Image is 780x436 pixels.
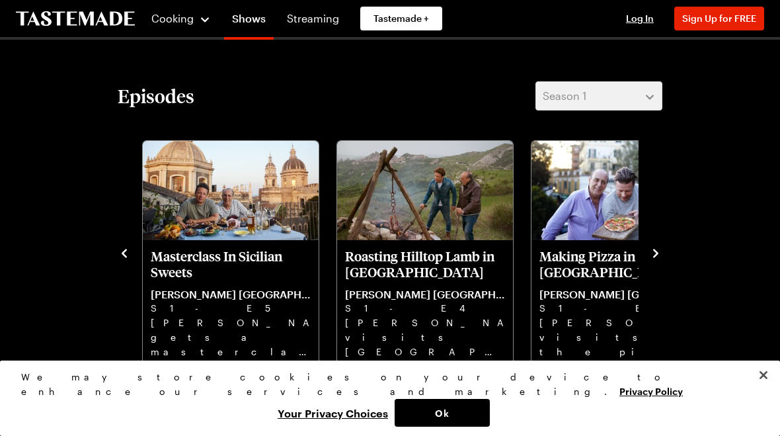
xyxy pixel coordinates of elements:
[151,248,311,280] p: Masterclass In Sicilian Sweets
[345,301,505,316] p: S1 - E4
[21,370,748,427] div: Privacy
[141,137,336,367] div: 4 / 8
[151,288,311,301] p: [PERSON_NAME] [GEOGRAPHIC_DATA]
[151,316,311,358] p: [PERSON_NAME] gets a masterclass in Sicilian sweets and cooking up an epic tuna, prawn and pistac...
[539,248,699,358] a: Making Pizza in Naples
[271,399,395,427] button: Your Privacy Choices
[626,13,654,24] span: Log In
[395,399,490,427] button: Ok
[337,141,513,240] img: Roasting Hilltop Lamb in Basilicata
[151,3,211,34] button: Cooking
[674,7,764,30] button: Sign Up for FREE
[336,137,530,367] div: 5 / 8
[345,288,505,301] p: [PERSON_NAME] [GEOGRAPHIC_DATA]
[16,11,135,26] a: To Tastemade Home Page
[143,141,319,366] div: Masterclass In Sicilian Sweets
[345,248,505,280] p: Roasting Hilltop Lamb in [GEOGRAPHIC_DATA]
[531,141,707,366] div: Making Pizza in Naples
[749,361,778,390] button: Close
[345,316,505,358] p: [PERSON_NAME] visits [GEOGRAPHIC_DATA] in search of some old school Italian recipes.
[539,248,699,280] p: Making Pizza in [GEOGRAPHIC_DATA]
[539,288,699,301] p: [PERSON_NAME] [GEOGRAPHIC_DATA]
[345,248,505,358] a: Roasting Hilltop Lamb in Basilicata
[360,7,442,30] a: Tastemade +
[143,141,319,240] img: Masterclass In Sicilian Sweets
[373,12,429,25] span: Tastemade +
[543,88,586,104] span: Season 1
[224,3,274,40] a: Shows
[151,12,194,24] span: Cooking
[151,301,311,316] p: S1 - E5
[530,137,724,367] div: 6 / 8
[539,316,699,358] p: [PERSON_NAME] visits the pizza capital of [GEOGRAPHIC_DATA] to learn recipes from the locals.
[337,141,513,366] div: Roasting Hilltop Lamb in Basilicata
[531,141,707,240] img: Making Pizza in Naples
[118,84,194,108] h2: Episodes
[613,12,666,25] button: Log In
[539,301,699,316] p: S1 - E3
[535,81,662,110] button: Season 1
[21,370,748,399] div: We may store cookies on your device to enhance our services and marketing.
[619,384,683,397] a: More information about your privacy, opens in a new tab
[649,244,662,260] button: navigate to next item
[682,13,756,24] span: Sign Up for FREE
[151,248,311,358] a: Masterclass In Sicilian Sweets
[118,244,131,260] button: navigate to previous item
